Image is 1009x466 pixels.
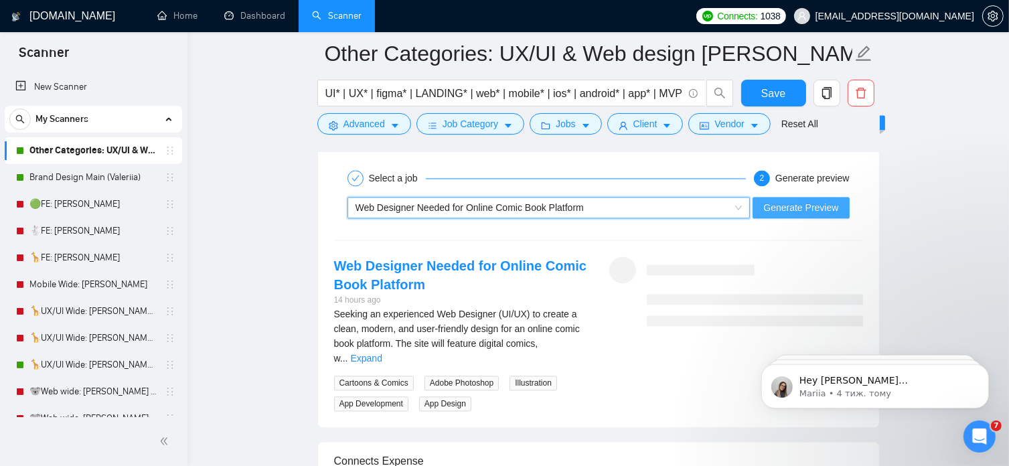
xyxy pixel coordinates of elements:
[224,10,285,21] a: dashboardDashboard
[416,113,524,135] button: barsJob Categorycaret-down
[15,74,171,100] a: New Scanner
[29,244,157,271] a: 🦒FE: [PERSON_NAME]
[761,9,781,23] span: 1038
[619,121,628,131] span: user
[29,405,157,432] a: 🐨Web wide: [PERSON_NAME] 03/07 bid in range
[165,333,175,343] span: holder
[351,353,382,364] a: Expand
[29,352,157,378] a: 🦒UX/UI Wide: [PERSON_NAME] 03/07 quest
[700,121,709,131] span: idcard
[428,121,437,131] span: bars
[9,108,31,130] button: search
[814,87,840,99] span: copy
[530,113,602,135] button: folderJobscaret-down
[29,325,157,352] a: 🦒UX/UI Wide: [PERSON_NAME] 03/07 portfolio
[165,172,175,183] span: holder
[424,376,499,390] span: Adobe Photoshop
[556,116,576,131] span: Jobs
[702,11,713,21] img: upwork-logo.png
[750,121,759,131] span: caret-down
[334,396,408,411] span: App Development
[707,87,732,99] span: search
[760,173,765,183] span: 2
[8,43,80,71] span: Scanner
[761,85,785,102] span: Save
[334,376,414,390] span: Cartoons & Comics
[390,121,400,131] span: caret-down
[689,89,698,98] span: info-circle
[510,376,557,390] span: Illustration
[334,258,587,292] a: Web Designer Needed for Online Comic Book Platform
[982,5,1004,27] button: setting
[581,121,591,131] span: caret-down
[541,121,550,131] span: folder
[29,218,157,244] a: 🐇FE: [PERSON_NAME]
[797,11,807,21] span: user
[991,420,1002,431] span: 7
[159,435,173,448] span: double-left
[5,74,182,100] li: New Scanner
[662,121,672,131] span: caret-down
[29,137,157,164] a: Other Categories: UX/UI & Web design [PERSON_NAME]
[165,306,175,317] span: holder
[443,116,498,131] span: Job Category
[607,113,684,135] button: userClientcaret-down
[753,197,849,218] button: Generate Preview
[340,353,348,364] span: ...
[714,116,744,131] span: Vendor
[165,145,175,156] span: holder
[813,80,840,106] button: copy
[165,199,175,210] span: holder
[352,174,360,182] span: check
[10,114,30,124] span: search
[763,200,838,215] span: Generate Preview
[775,170,850,186] div: Generate preview
[356,202,584,213] span: Web Designer Needed for Online Comic Book Platform
[165,252,175,263] span: holder
[165,226,175,236] span: holder
[983,11,1003,21] span: setting
[11,6,21,27] img: logo
[848,87,874,99] span: delete
[717,9,757,23] span: Connects:
[369,170,426,186] div: Select a job
[329,121,338,131] span: setting
[35,106,88,133] span: My Scanners
[741,80,806,106] button: Save
[334,309,580,364] span: Seeking an experienced Web Designer (UI/UX) to create a clean, modern, and user-friendly design f...
[503,121,513,131] span: caret-down
[325,37,852,70] input: Scanner name...
[334,307,588,366] div: Seeking an experienced Web Designer (UI/UX) to create a clean, modern, and user-friendly design f...
[855,45,872,62] span: edit
[325,85,683,102] input: Search Freelance Jobs...
[343,116,385,131] span: Advanced
[633,116,657,131] span: Client
[334,294,588,307] div: 14 hours ago
[165,386,175,397] span: holder
[29,378,157,405] a: 🐨Web wide: [PERSON_NAME] 03/07 old але перест на веб проф
[29,164,157,191] a: Brand Design Main (Valeriia)
[963,420,996,453] iframe: Intercom live chat
[781,116,818,131] a: Reset All
[982,11,1004,21] a: setting
[29,191,157,218] a: 🟢FE: [PERSON_NAME]
[317,113,411,135] button: settingAdvancedcaret-down
[706,80,733,106] button: search
[29,271,157,298] a: Mobile Wide: [PERSON_NAME]
[312,10,362,21] a: searchScanner
[741,336,1009,430] iframe: Intercom notifications повідомлення
[860,117,879,128] span: New
[165,360,175,370] span: holder
[157,10,198,21] a: homeHome
[419,396,471,411] span: App Design
[165,413,175,424] span: holder
[165,279,175,290] span: holder
[848,80,874,106] button: delete
[688,113,770,135] button: idcardVendorcaret-down
[29,298,157,325] a: 🦒UX/UI Wide: [PERSON_NAME] 03/07 old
